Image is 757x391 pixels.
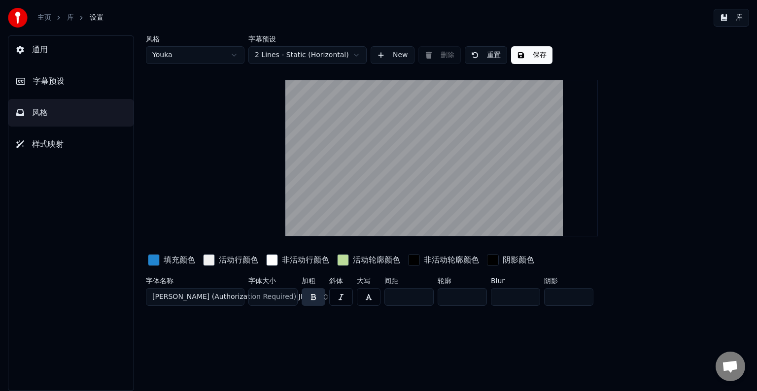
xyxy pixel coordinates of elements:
[152,292,314,302] span: [PERSON_NAME] (Authorization Required) JRFC
[491,277,540,284] label: Blur
[8,8,28,28] img: youka
[8,36,134,64] button: 通用
[67,13,74,23] a: 库
[485,252,536,268] button: 阴影颜色
[37,13,51,23] a: 主页
[503,254,534,266] div: 阴影颜色
[465,46,507,64] button: 重置
[282,254,329,266] div: 非活动行颜色
[164,254,195,266] div: 填充颜色
[438,277,487,284] label: 轮廓
[146,35,244,42] label: 风格
[90,13,103,23] span: 设置
[424,254,479,266] div: 非活动轮廓颜色
[248,35,367,42] label: 字幕预设
[406,252,481,268] button: 非活动轮廓颜色
[302,277,325,284] label: 加粗
[714,9,749,27] button: 库
[8,67,134,95] button: 字幕预设
[335,252,402,268] button: 活动轮廓颜色
[248,277,298,284] label: 字体大小
[384,277,434,284] label: 间距
[8,130,134,158] button: 样式映射
[32,107,48,119] span: 风格
[264,252,331,268] button: 非活动行颜色
[357,277,380,284] label: 大写
[201,252,260,268] button: 活动行颜色
[37,13,103,23] nav: breadcrumb
[353,254,400,266] div: 活动轮廓颜色
[33,75,65,87] span: 字幕预设
[146,252,197,268] button: 填充颜色
[716,352,745,381] div: 开放式聊天
[329,277,353,284] label: 斜体
[8,99,134,127] button: 风格
[146,277,244,284] label: 字体名称
[32,138,64,150] span: 样式映射
[511,46,552,64] button: 保存
[219,254,258,266] div: 活动行颜色
[544,277,593,284] label: 阴影
[32,44,48,56] span: 通用
[371,46,414,64] button: New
